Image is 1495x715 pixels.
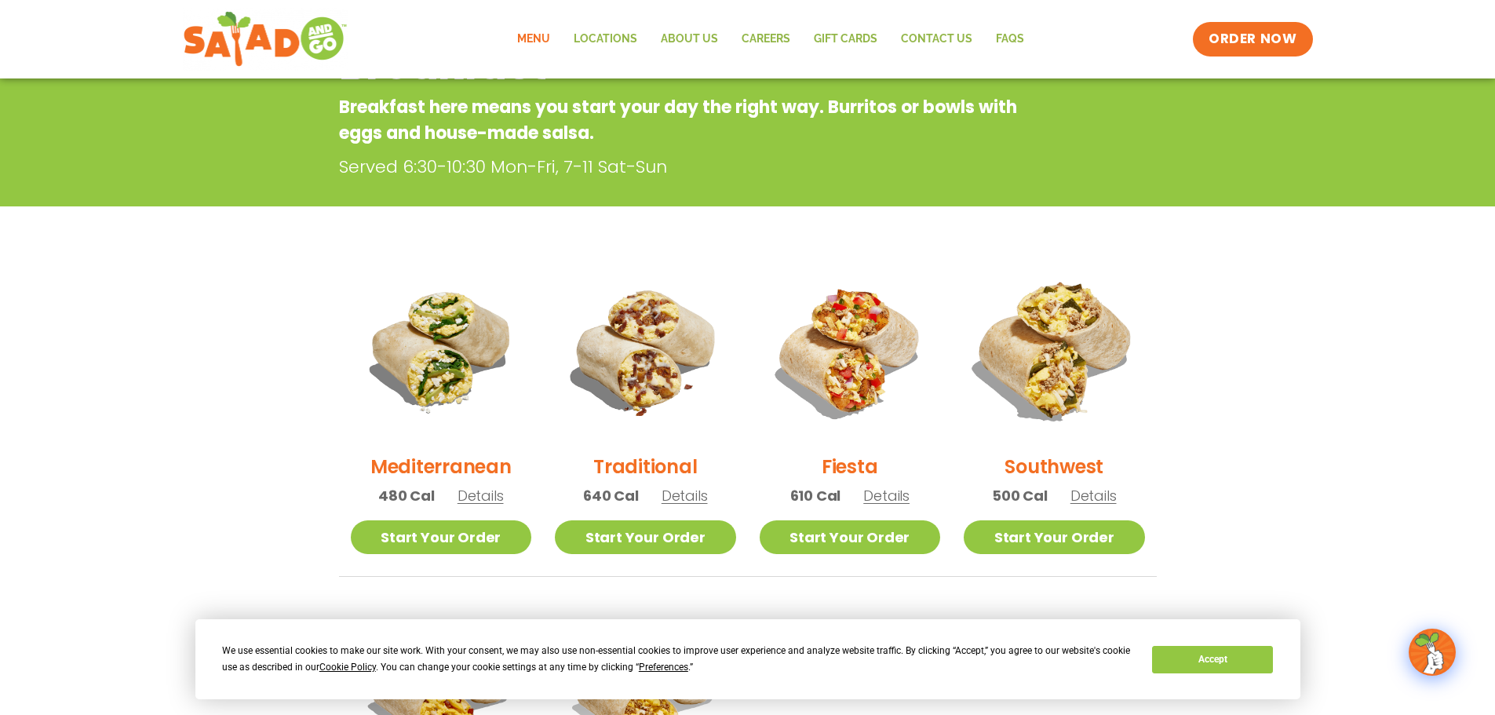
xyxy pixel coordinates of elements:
[1193,22,1312,57] a: ORDER NOW
[319,662,376,673] span: Cookie Policy
[505,21,1036,57] nav: Menu
[964,520,1145,554] a: Start Your Order
[339,154,1037,180] p: Served 6:30-10:30 Mon-Fri, 7-11 Sat-Sun
[822,453,878,480] h2: Fiesta
[1152,646,1273,673] button: Accept
[1410,630,1454,674] img: wpChatIcon
[992,485,1048,506] span: 500 Cal
[790,485,841,506] span: 610 Cal
[562,21,649,57] a: Locations
[505,21,562,57] a: Menu
[195,619,1300,699] div: Cookie Consent Prompt
[649,21,730,57] a: About Us
[458,486,504,505] span: Details
[555,260,736,441] img: Product photo for Traditional
[583,485,639,506] span: 640 Cal
[984,21,1036,57] a: FAQs
[222,643,1133,676] div: We use essential cookies to make our site work. With your consent, we may also use non-essential ...
[378,485,435,506] span: 480 Cal
[662,486,708,505] span: Details
[639,662,688,673] span: Preferences
[1005,453,1103,480] h2: Southwest
[863,486,910,505] span: Details
[351,520,532,554] a: Start Your Order
[948,244,1161,457] img: Product photo for Southwest
[339,94,1030,146] p: Breakfast here means you start your day the right way. Burritos or bowls with eggs and house-made...
[593,453,697,480] h2: Traditional
[760,520,941,554] a: Start Your Order
[1209,30,1296,49] span: ORDER NOW
[730,21,802,57] a: Careers
[1070,486,1117,505] span: Details
[802,21,889,57] a: GIFT CARDS
[555,520,736,554] a: Start Your Order
[760,260,941,441] img: Product photo for Fiesta
[889,21,984,57] a: Contact Us
[370,453,512,480] h2: Mediterranean
[183,8,348,71] img: new-SAG-logo-768×292
[351,260,532,441] img: Product photo for Mediterranean Breakfast Burrito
